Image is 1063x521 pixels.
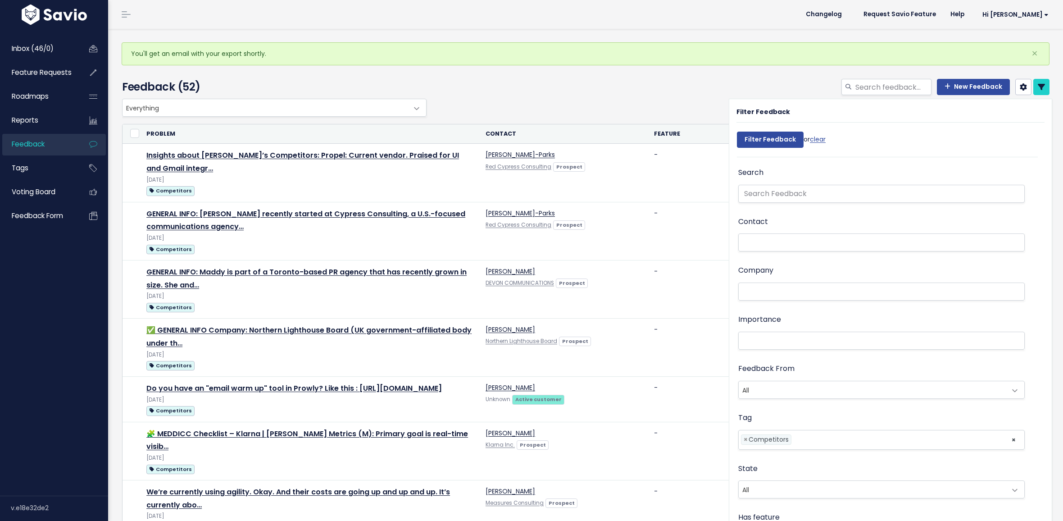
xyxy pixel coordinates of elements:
[649,377,727,422] td: -
[556,163,582,170] strong: Prospect
[12,139,45,149] span: Feedback
[556,221,582,229] strong: Prospect
[943,8,972,21] a: Help
[11,496,108,520] div: v.e18e32de2
[559,279,585,287] strong: Prospect
[727,124,759,144] th: Mrr
[12,163,28,173] span: Tags
[738,462,758,475] label: State
[741,434,791,445] li: Competitors
[12,187,55,197] span: Voting Board
[727,422,759,480] td: -
[146,150,459,174] a: Insights about [PERSON_NAME]’s Competitors: Propel: Current vendor. Praised for UI and Gmail integr…
[486,338,557,345] a: Northern Lighthouse Board
[727,260,759,318] td: 169.00
[146,383,442,393] a: Do you have an "email warm up" tool in Prowly? Like this : [URL][DOMAIN_NAME]
[739,481,1006,498] span: All
[12,211,63,220] span: Feedback form
[146,350,475,360] div: [DATE]
[649,144,727,202] td: -
[146,325,472,348] a: ✅ GENERAL INFO Company: Northern Lighthouse Board (UK government-affiliated body under th…
[649,124,727,144] th: Feature
[738,166,763,179] label: Search
[146,209,465,232] a: GENERAL INFO: [PERSON_NAME] recently started at Cypress Consulting, a U.S.-focused communications...
[12,44,54,53] span: Inbox (46/0)
[486,429,535,438] a: [PERSON_NAME]
[727,144,759,202] td: -
[486,441,515,448] a: Klarna Inc.
[727,377,759,422] td: -
[744,435,748,444] span: ×
[1011,430,1016,449] span: ×
[649,422,727,480] td: -
[737,127,826,157] div: or
[146,267,467,290] a: GENERAL INFO: Maddy is part of a Toronto-based PR agency that has recently grown in size. She and…
[146,429,468,452] a: 🧩 MEDDICC Checklist – Klarna | [PERSON_NAME] Metrics (M): Primary goal is real-time visib…
[486,163,551,170] a: Red Cypress Consulting
[810,135,826,144] a: clear
[2,110,75,131] a: Reports
[649,318,727,376] td: -
[146,360,195,371] a: Competitors
[738,264,773,277] label: Company
[553,220,585,229] a: Prospect
[937,79,1010,95] a: New Feedback
[486,150,555,159] a: [PERSON_NAME]-Parks
[141,124,480,144] th: Problem
[146,185,195,196] a: Competitors
[146,245,195,254] span: Competitors
[2,206,75,226] a: Feedback form
[649,202,727,260] td: -
[517,440,549,449] a: Prospect
[806,11,842,18] span: Changelog
[972,8,1056,22] a: Hi [PERSON_NAME]
[123,99,408,116] span: Everything
[515,396,562,403] strong: Active customer
[19,5,89,25] img: logo-white.9d6f32f41409.svg
[480,124,649,144] th: Contact
[486,487,535,496] a: [PERSON_NAME]
[562,338,588,345] strong: Prospect
[486,267,535,276] a: [PERSON_NAME]
[486,279,554,287] a: DEVON COMMUNICATIONS
[512,394,564,403] a: Active customer
[738,313,781,326] label: Importance
[727,318,759,376] td: -
[486,221,551,229] a: Red Cypress Consulting
[146,465,195,474] span: Competitors
[486,209,555,218] a: [PERSON_NAME]-Parks
[12,115,38,125] span: Reports
[146,233,475,243] div: [DATE]
[2,62,75,83] a: Feature Requests
[738,480,1025,498] span: All
[146,186,195,196] span: Competitors
[649,260,727,318] td: -
[146,302,195,313] a: Competitors
[2,182,75,202] a: Voting Board
[549,499,575,507] strong: Prospect
[486,396,510,403] span: Unknown
[146,175,475,185] div: [DATE]
[2,38,75,59] a: Inbox (46/0)
[727,202,759,260] td: -
[545,498,577,507] a: Prospect
[556,278,588,287] a: Prospect
[486,383,535,392] a: [PERSON_NAME]
[738,185,1025,203] input: Search Feedback
[2,86,75,107] a: Roadmaps
[146,405,195,416] a: Competitors
[738,411,752,425] label: Tag
[146,453,475,463] div: [DATE]
[146,463,195,475] a: Competitors
[122,99,427,117] span: Everything
[12,91,49,101] span: Roadmaps
[146,303,195,312] span: Competitors
[520,441,546,448] strong: Prospect
[146,512,475,521] div: [DATE]
[146,361,195,370] span: Competitors
[856,8,943,21] a: Request Savio Feature
[486,325,535,334] a: [PERSON_NAME]
[559,336,591,345] a: Prospect
[739,381,1006,398] span: All
[2,158,75,178] a: Tags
